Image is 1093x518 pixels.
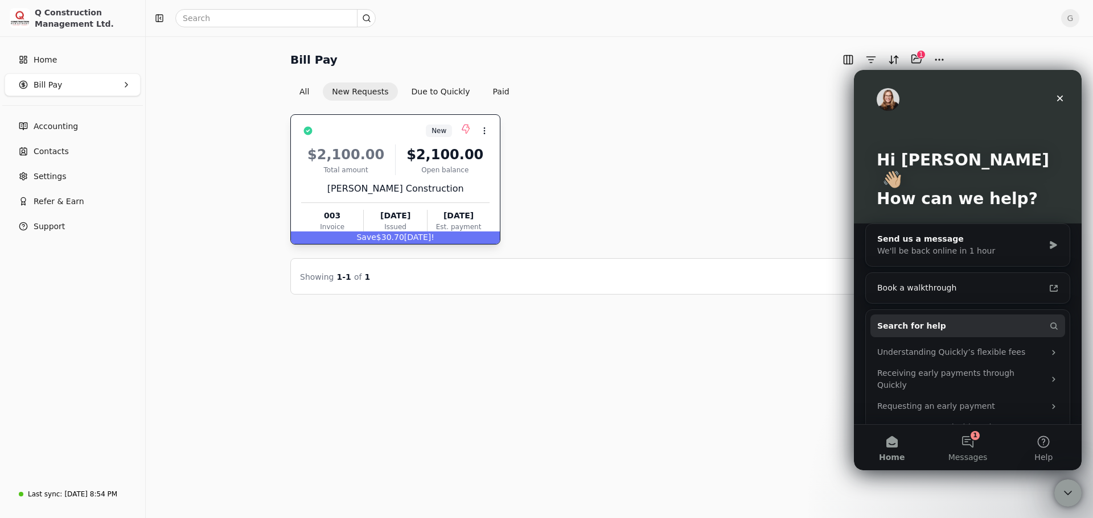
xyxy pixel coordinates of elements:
a: Accounting [5,115,141,138]
span: of [354,272,362,281]
button: Bill Pay [5,73,141,96]
span: 1 - 1 [337,272,351,281]
input: Search [175,9,376,27]
div: Last sync: [28,489,62,499]
h2: Bill Pay [290,51,338,69]
span: 1 [365,272,371,281]
button: More [930,51,948,69]
span: Save [356,233,376,242]
button: Deselect all on page [849,82,948,101]
span: Support [34,221,65,233]
button: Paid [484,82,519,101]
img: 3171ca1f-602b-4dfe-91f0-0ace091e1481.jpeg [10,8,30,28]
a: Contacts [5,140,141,163]
div: Total amount [301,165,391,175]
div: 1 [917,50,926,59]
button: Batch (1) [907,50,926,68]
div: Est. payment [428,222,490,232]
div: [DATE] [364,210,426,222]
div: $2,100.00 [301,144,391,165]
button: All [290,82,318,101]
div: [PERSON_NAME] Construction [301,182,490,196]
span: Home [34,54,57,66]
span: Contacts [34,146,69,158]
a: Home [5,48,141,71]
span: [DATE]! [404,233,434,242]
button: G [1061,9,1079,27]
div: $30.70 [291,231,500,244]
div: Invoice [301,222,363,232]
span: Refer & Earn [34,196,84,208]
div: Open balance [400,165,490,175]
button: Refer & Earn [5,190,141,213]
iframe: Intercom live chat [854,70,1082,470]
div: [DATE] 8:54 PM [64,489,117,499]
div: Issued [364,222,426,232]
a: Last sync:[DATE] 8:54 PM [5,484,141,504]
button: Support [5,215,141,238]
div: [DATE] [428,210,490,222]
span: Showing [300,272,334,281]
button: Sort [885,51,903,69]
div: 003 [301,210,363,222]
span: Settings [34,171,66,183]
div: Invoice filter options [290,82,519,101]
div: Q Construction Management Ltd. [35,7,135,30]
button: Due to Quickly [402,82,479,101]
button: New Requests [323,82,397,101]
span: Bill Pay [34,79,62,91]
div: $2,100.00 [400,144,490,165]
span: Accounting [34,121,78,132]
a: Settings [5,165,141,188]
span: New [432,126,446,136]
iframe: Intercom live chat [1054,479,1082,507]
